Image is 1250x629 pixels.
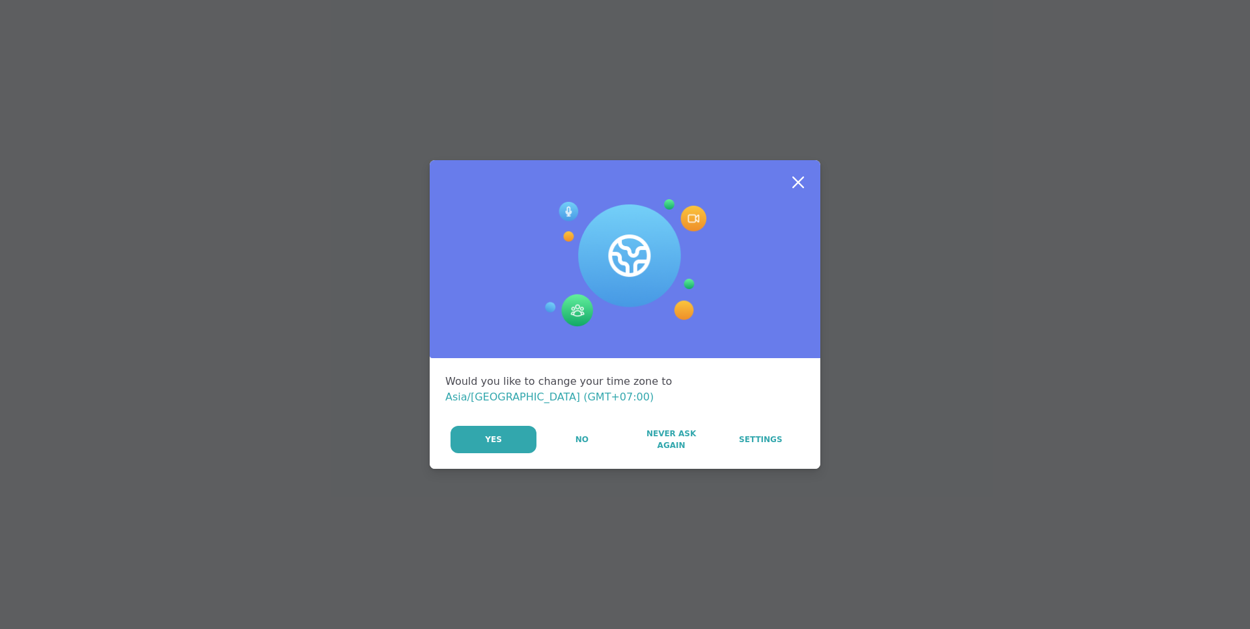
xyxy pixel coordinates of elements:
[739,434,783,445] span: Settings
[445,391,654,403] span: Asia/[GEOGRAPHIC_DATA] (GMT+07:00)
[485,434,502,445] span: Yes
[633,428,708,451] span: Never Ask Again
[544,199,706,327] img: Session Experience
[451,426,536,453] button: Yes
[445,374,805,405] div: Would you like to change your time zone to
[576,434,589,445] span: No
[538,426,626,453] button: No
[627,426,715,453] button: Never Ask Again
[717,426,805,453] a: Settings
